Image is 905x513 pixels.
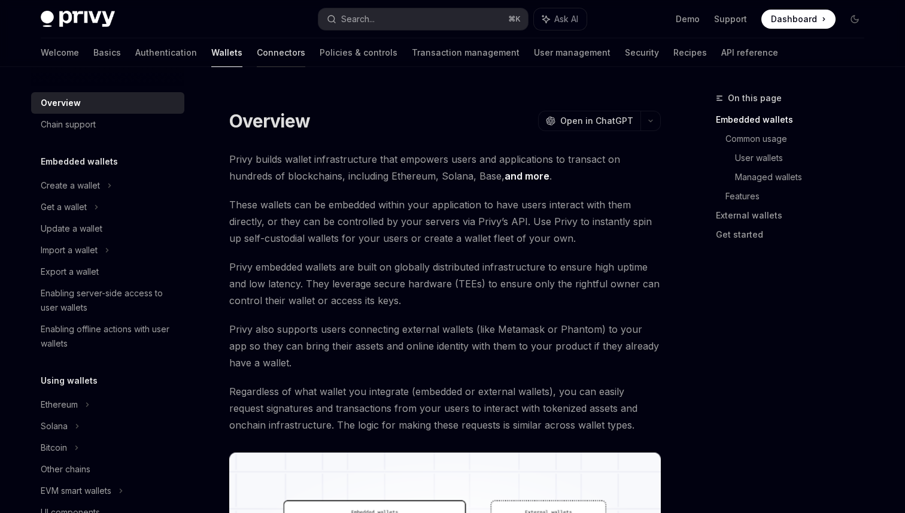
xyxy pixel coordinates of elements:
button: Toggle dark mode [845,10,864,29]
a: Get started [716,225,874,244]
div: Enabling offline actions with user wallets [41,322,177,351]
button: Ask AI [534,8,587,30]
button: Open in ChatGPT [538,111,640,131]
div: Update a wallet [41,221,102,236]
span: Dashboard [771,13,817,25]
a: Common usage [725,129,874,148]
a: Security [625,38,659,67]
a: Overview [31,92,184,114]
a: API reference [721,38,778,67]
a: Features [725,187,874,206]
h1: Overview [229,110,310,132]
a: Basics [93,38,121,67]
a: Wallets [211,38,242,67]
a: Other chains [31,459,184,480]
a: Chain support [31,114,184,135]
div: Chain support [41,117,96,132]
div: Search... [341,12,375,26]
a: User management [534,38,611,67]
a: Authentication [135,38,197,67]
span: Privy embedded wallets are built on globally distributed infrastructure to ensure high uptime and... [229,259,661,309]
div: Overview [41,96,81,110]
h5: Using wallets [41,374,98,388]
h5: Embedded wallets [41,154,118,169]
span: Regardless of what wallet you integrate (embedded or external wallets), you can easily request si... [229,383,661,433]
a: Support [714,13,747,25]
a: Export a wallet [31,261,184,283]
span: Privy builds wallet infrastructure that empowers users and applications to transact on hundreds o... [229,151,661,184]
div: Export a wallet [41,265,99,279]
div: Enabling server-side access to user wallets [41,286,177,315]
button: Search...⌘K [318,8,528,30]
div: EVM smart wallets [41,484,111,498]
div: Solana [41,419,68,433]
a: Welcome [41,38,79,67]
div: Import a wallet [41,243,98,257]
div: Create a wallet [41,178,100,193]
span: ⌘ K [508,14,521,24]
div: Ethereum [41,397,78,412]
a: Managed wallets [735,168,874,187]
span: On this page [728,91,782,105]
a: Policies & controls [320,38,397,67]
a: External wallets [716,206,874,225]
a: Dashboard [761,10,836,29]
a: Enabling server-side access to user wallets [31,283,184,318]
div: Other chains [41,462,90,476]
span: Open in ChatGPT [560,115,633,127]
span: Privy also supports users connecting external wallets (like Metamask or Phantom) to your app so t... [229,321,661,371]
span: These wallets can be embedded within your application to have users interact with them directly, ... [229,196,661,247]
img: dark logo [41,11,115,28]
span: Ask AI [554,13,578,25]
a: and more [505,170,549,183]
a: Update a wallet [31,218,184,239]
a: Recipes [673,38,707,67]
div: Bitcoin [41,441,67,455]
a: Connectors [257,38,305,67]
a: Enabling offline actions with user wallets [31,318,184,354]
a: Demo [676,13,700,25]
div: Get a wallet [41,200,87,214]
a: User wallets [735,148,874,168]
a: Embedded wallets [716,110,874,129]
a: Transaction management [412,38,520,67]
